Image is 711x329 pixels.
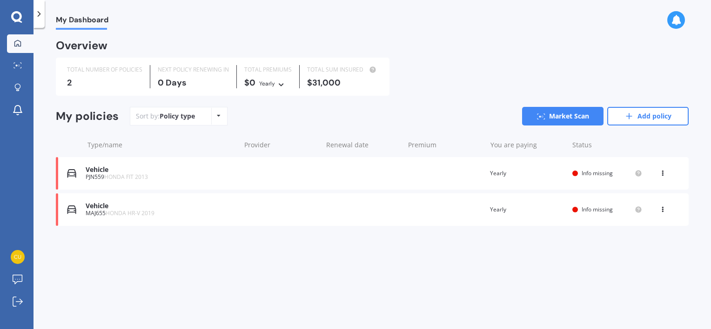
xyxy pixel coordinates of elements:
[67,169,76,178] img: Vehicle
[56,15,108,28] span: My Dashboard
[104,173,148,181] span: HONDA FIT 2013
[86,174,235,180] div: PJN559
[56,41,107,50] div: Overview
[326,140,401,150] div: Renewal date
[490,140,565,150] div: You are paying
[522,107,604,125] a: Market Scan
[158,78,229,87] div: 0 Days
[86,202,235,210] div: Vehicle
[572,140,642,150] div: Status
[259,79,275,88] div: Yearly
[136,112,195,121] div: Sort by:
[408,140,483,150] div: Premium
[244,65,292,74] div: TOTAL PREMIUMS
[86,166,235,174] div: Vehicle
[67,78,142,87] div: 2
[307,78,378,87] div: $31,000
[244,78,292,88] div: $0
[56,110,119,123] div: My policies
[86,210,235,217] div: MAJ655
[607,107,689,125] a: Add policy
[67,65,142,74] div: TOTAL NUMBER OF POLICIES
[87,140,237,150] div: Type/name
[307,65,378,74] div: TOTAL SUM INSURED
[490,205,565,214] div: Yearly
[158,65,229,74] div: NEXT POLICY RENEWING IN
[490,169,565,178] div: Yearly
[11,250,25,264] img: 1ba8f751c64a9f3a3c16814153f5acfc
[582,169,613,177] span: Info missing
[244,140,319,150] div: Provider
[160,112,195,121] div: Policy type
[67,205,76,214] img: Vehicle
[106,209,154,217] span: HONDA HR-V 2019
[582,205,613,213] span: Info missing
